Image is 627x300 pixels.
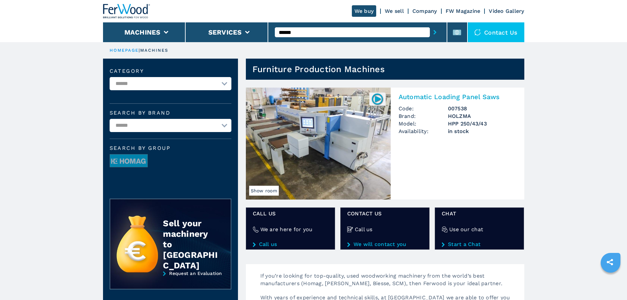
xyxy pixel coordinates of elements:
[352,5,377,17] a: We buy
[602,254,618,270] a: sharethis
[371,93,384,105] img: 007538
[103,4,150,18] img: Ferwood
[208,28,242,36] button: Services
[347,227,353,232] img: Call us
[442,210,517,217] span: Chat
[163,218,218,271] div: Sell your machinery to [GEOGRAPHIC_DATA]
[140,47,169,53] p: machines
[449,226,483,233] h4: Use our chat
[474,29,481,36] img: Contact us
[385,8,404,14] a: We sell
[253,241,328,247] a: Call us
[246,88,524,200] a: Automatic Loading Panel Saws HOLZMA HPP 250/43/43Show room007538Automatic Loading Panel SawsCode:...
[347,241,423,247] a: We will contact you
[599,270,622,295] iframe: Chat
[124,28,161,36] button: Machines
[110,154,147,168] img: image
[399,112,448,120] span: Brand:
[260,226,313,233] h4: We are here for you
[399,105,448,112] span: Code:
[448,120,516,127] h3: HPP 250/43/43
[446,8,481,14] a: FW Magazine
[442,241,517,247] a: Start a Chat
[249,186,279,196] span: Show room
[253,227,259,232] img: We are here for you
[412,8,437,14] a: Company
[110,48,139,53] a: HOMEPAGE
[110,68,231,74] label: Category
[347,210,423,217] span: CONTACT US
[110,110,231,116] label: Search by brand
[430,25,440,40] button: submit-button
[399,120,448,127] span: Model:
[468,22,524,42] div: Contact us
[489,8,524,14] a: Video Gallery
[110,146,231,151] span: Search by group
[253,210,328,217] span: Call us
[442,227,448,232] img: Use our chat
[246,88,391,200] img: Automatic Loading Panel Saws HOLZMA HPP 250/43/43
[399,93,516,101] h2: Automatic Loading Panel Saws
[448,127,516,135] span: in stock
[355,226,373,233] h4: Call us
[254,272,524,294] p: If you’re looking for top-quality, used woodworking machinery from the world’s best manufacturers...
[448,105,516,112] h3: 007538
[252,64,385,74] h1: Furniture Production Machines
[110,271,231,294] a: Request an Evaluation
[139,48,140,53] span: |
[448,112,516,120] h3: HOLZMA
[399,127,448,135] span: Availability:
